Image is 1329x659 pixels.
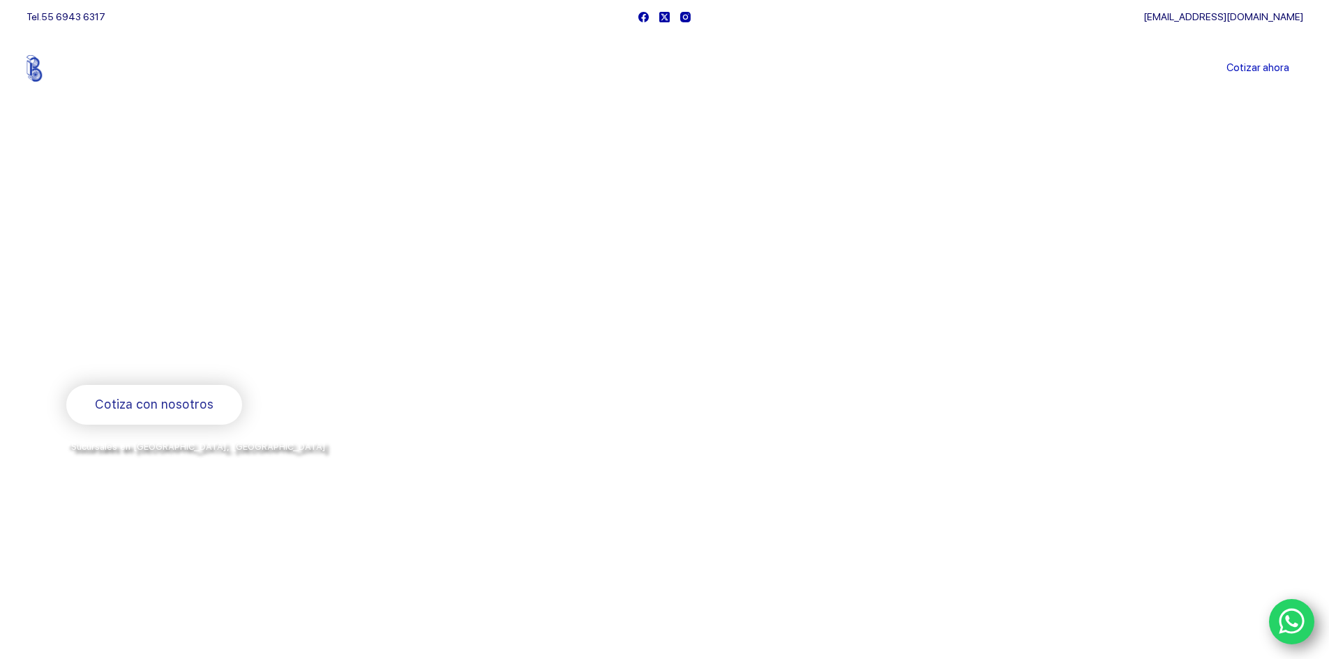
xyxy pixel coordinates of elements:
[66,385,242,425] a: Cotiza con nosotros
[95,395,213,415] span: Cotiza con nosotros
[659,12,670,22] a: X (Twitter)
[41,11,105,22] a: 55 6943 6317
[66,441,326,452] span: *Sucursales en [GEOGRAPHIC_DATA], [GEOGRAPHIC_DATA]
[66,457,404,468] span: y envíos a todo [GEOGRAPHIC_DATA] por la paquetería de su preferencia
[638,12,649,22] a: Facebook
[27,11,105,22] span: Tel.
[680,12,691,22] a: Instagram
[66,238,570,334] span: Somos los doctores de la industria
[1143,11,1303,22] a: [EMAIL_ADDRESS][DOMAIN_NAME]
[66,208,245,225] span: Bienvenido a Balerytodo®
[1212,54,1303,82] a: Cotizar ahora
[500,33,829,103] nav: Menu Principal
[66,349,342,366] span: Rodamientos y refacciones industriales
[27,55,114,82] img: Balerytodo
[1269,599,1315,645] a: WhatsApp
